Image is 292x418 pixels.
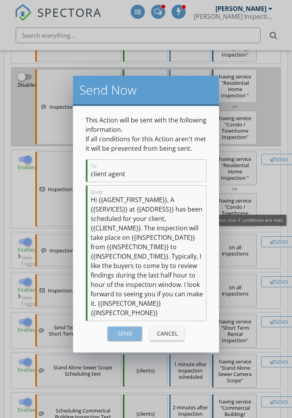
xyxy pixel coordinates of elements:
div: Cancel [156,329,178,338]
div: Hi {{AGENT_FIRST_NAME}}, A {{SERVICES}} at {{ADDRESS}} has been scheduled for your client, {{CLIE... [91,195,203,318]
div: To: [91,163,203,169]
div: Body: [91,189,203,195]
button: Cancel [150,327,184,341]
p: This Action will be sent with the following information. If all conditions for this Action aren't... [86,115,206,153]
div: Send [114,329,136,338]
button: Send [108,327,142,341]
h2: Send Now [79,82,213,98]
div: client agent [86,160,206,182]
